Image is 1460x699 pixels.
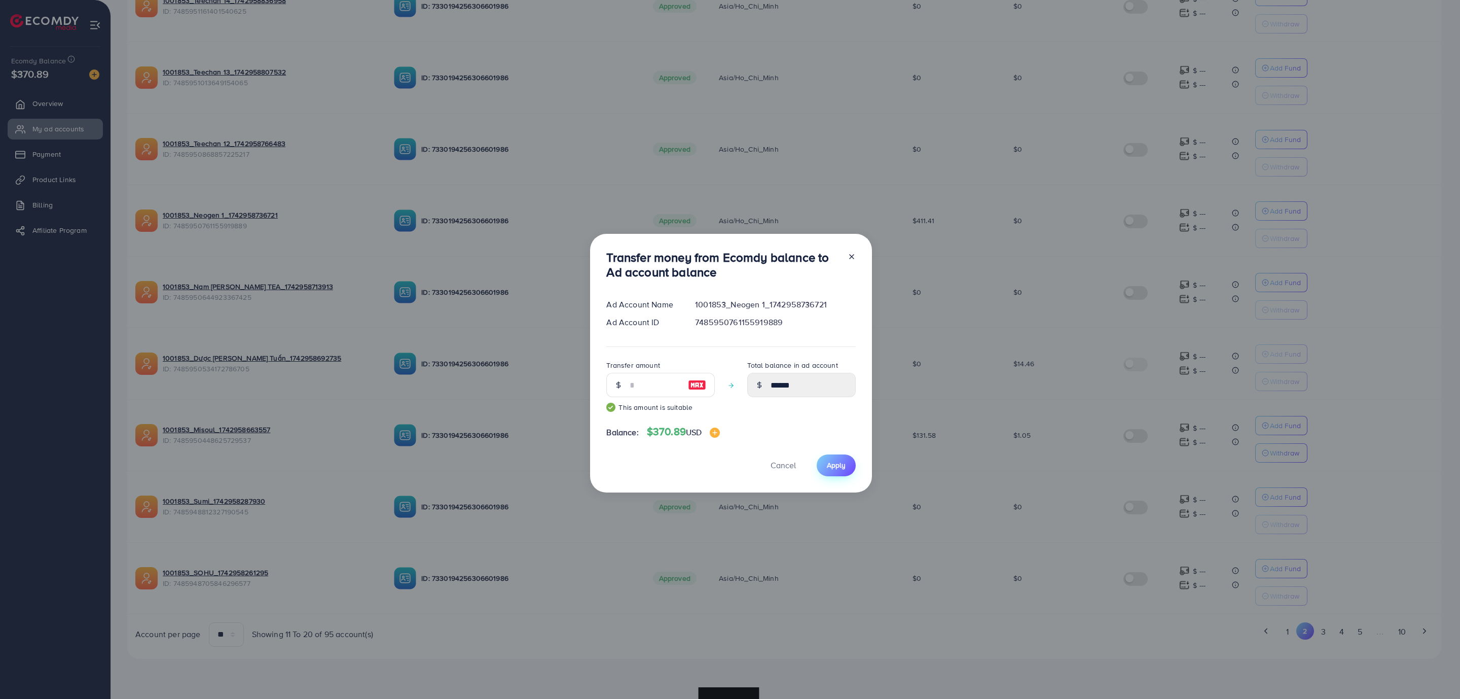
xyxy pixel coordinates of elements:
div: Ad Account ID [598,317,687,328]
div: 7485950761155919889 [687,317,864,328]
button: Apply [817,455,856,476]
button: Cancel [758,455,809,476]
span: Balance: [606,427,638,438]
img: image [688,379,706,391]
small: This amount is suitable [606,402,715,412]
span: Cancel [771,460,796,471]
label: Total balance in ad account [747,360,837,370]
div: 1001853_Neogen 1_1742958736721 [687,299,864,310]
label: Transfer amount [606,360,660,370]
img: guide [606,403,615,412]
h3: Transfer money from Ecomdy balance to Ad account balance [606,250,839,279]
img: image [710,428,720,438]
div: Ad Account Name [598,299,687,310]
iframe: Chat [1417,653,1452,691]
span: Apply [827,460,846,470]
h4: $370.89 [647,426,720,438]
span: USD [686,427,702,438]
